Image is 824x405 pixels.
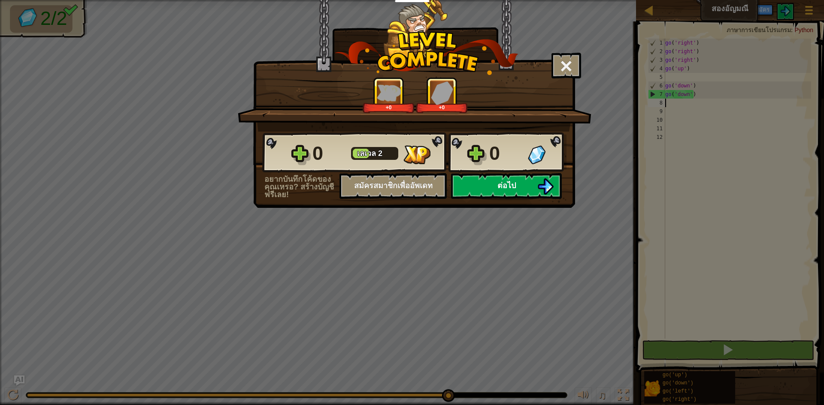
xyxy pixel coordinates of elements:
[528,145,545,164] img: อัญมณีที่ได้มา
[377,84,401,101] img: XP ที่ได้รับ
[451,173,562,199] button: ต่อไป
[418,104,466,111] div: +0
[364,104,413,111] div: +0
[551,53,581,78] button: ×
[264,175,339,198] div: อยากบันทึกโค้ดของคุณเหรอ? สร้างบัญชีฟรีเลย!
[537,178,554,195] img: ต่อไป
[312,140,346,167] div: 0
[497,181,516,190] span: ต่อไป
[357,149,378,158] span: เลเวล
[431,81,453,105] img: อัญมณีที่ได้มา
[403,145,430,164] img: XP ที่ได้รับ
[489,140,523,167] div: 0
[334,32,518,75] img: level_complete.png
[378,149,382,158] span: 2
[339,173,447,199] button: สมัครสมาชิกเพื่ออัพเดท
